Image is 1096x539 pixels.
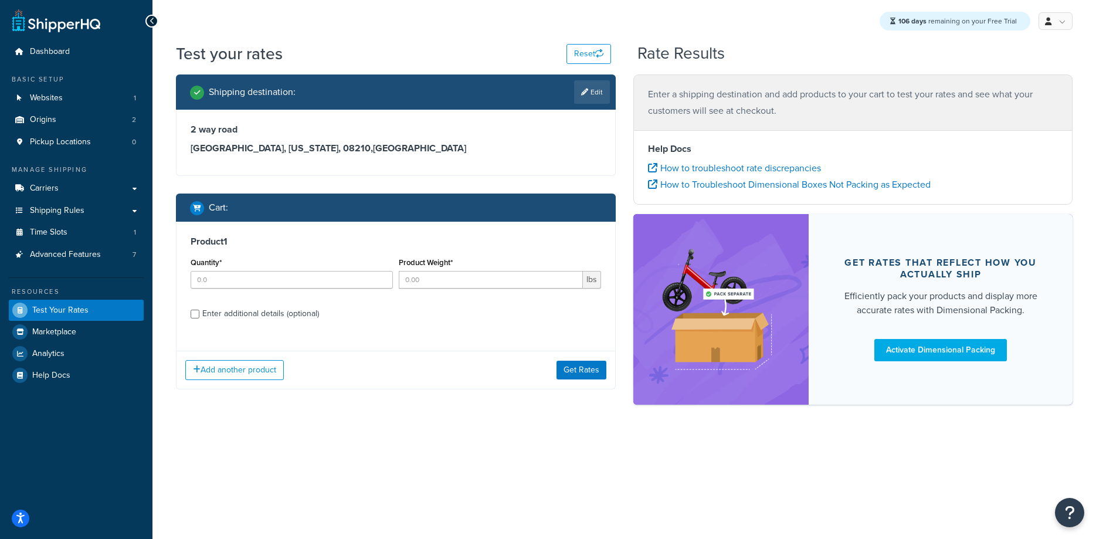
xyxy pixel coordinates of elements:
[583,271,601,289] span: lbs
[9,41,144,63] a: Dashboard
[191,310,199,318] input: Enter additional details (optional)
[134,93,136,103] span: 1
[574,80,610,104] a: Edit
[30,184,59,194] span: Carriers
[651,232,792,387] img: feature-image-dim-d40ad3071a2b3c8e08177464837368e35600d3c5e73b18a22c1e4bb210dc32ac.png
[30,47,70,57] span: Dashboard
[30,250,101,260] span: Advanced Features
[9,321,144,343] a: Marketplace
[176,42,283,65] h1: Test your rates
[399,271,583,289] input: 0.00
[209,202,228,213] h2: Cart :
[9,244,144,266] a: Advanced Features7
[9,343,144,364] a: Analytics
[32,371,70,381] span: Help Docs
[32,349,65,359] span: Analytics
[637,45,725,63] h2: Rate Results
[648,142,1058,156] h4: Help Docs
[202,306,319,322] div: Enter additional details (optional)
[191,124,601,135] h3: 2 way road
[837,257,1044,280] div: Get rates that reflect how you actually ship
[191,258,222,267] label: Quantity*
[898,16,1017,26] span: remaining on your Free Trial
[30,137,91,147] span: Pickup Locations
[191,271,393,289] input: 0.0
[30,93,63,103] span: Websites
[9,178,144,199] a: Carriers
[30,206,84,216] span: Shipping Rules
[9,131,144,153] li: Pickup Locations
[648,178,931,191] a: How to Troubleshoot Dimensional Boxes Not Packing as Expected
[9,200,144,222] a: Shipping Rules
[9,222,144,243] li: Time Slots
[9,222,144,243] a: Time Slots1
[557,361,606,379] button: Get Rates
[134,228,136,238] span: 1
[191,236,601,248] h3: Product 1
[874,339,1007,361] a: Activate Dimensional Packing
[133,250,136,260] span: 7
[837,289,1044,317] div: Efficiently pack your products and display more accurate rates with Dimensional Packing.
[30,228,67,238] span: Time Slots
[9,300,144,321] a: Test Your Rates
[9,244,144,266] li: Advanced Features
[9,74,144,84] div: Basic Setup
[648,86,1058,119] p: Enter a shipping destination and add products to your cart to test your rates and see what your c...
[191,143,601,154] h3: [GEOGRAPHIC_DATA], [US_STATE], 08210 , [GEOGRAPHIC_DATA]
[32,327,76,337] span: Marketplace
[898,16,927,26] strong: 106 days
[132,137,136,147] span: 0
[9,109,144,131] a: Origins2
[9,87,144,109] a: Websites1
[566,44,611,64] button: Reset
[9,287,144,297] div: Resources
[9,131,144,153] a: Pickup Locations0
[9,365,144,386] a: Help Docs
[32,306,89,316] span: Test Your Rates
[185,360,284,380] button: Add another product
[1055,498,1084,527] button: Open Resource Center
[209,87,296,97] h2: Shipping destination :
[132,115,136,125] span: 2
[399,258,453,267] label: Product Weight*
[9,87,144,109] li: Websites
[9,109,144,131] li: Origins
[9,165,144,175] div: Manage Shipping
[648,161,821,175] a: How to troubleshoot rate discrepancies
[30,115,56,125] span: Origins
